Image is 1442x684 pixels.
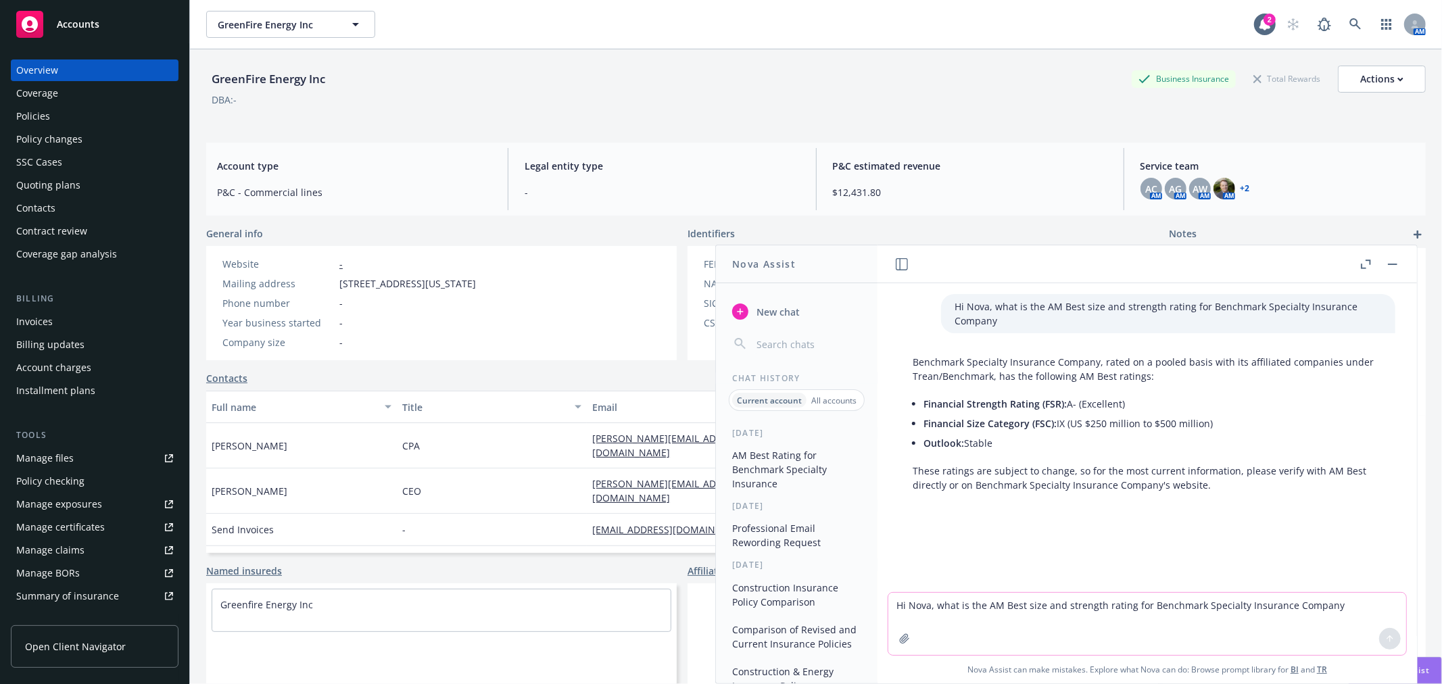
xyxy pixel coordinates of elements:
[923,433,1382,453] li: Stable
[212,484,287,498] span: [PERSON_NAME]
[16,243,117,265] div: Coverage gap analysis
[704,316,815,330] div: CSLB
[16,128,82,150] div: Policy changes
[11,292,178,306] div: Billing
[833,159,1107,173] span: P&C estimated revenue
[339,335,343,349] span: -
[16,516,105,538] div: Manage certificates
[397,391,587,423] button: Title
[16,82,58,104] div: Coverage
[1193,182,1207,196] span: AW
[1360,66,1403,92] div: Actions
[811,395,857,406] p: All accounts
[716,372,878,384] div: Chat History
[1373,11,1400,38] a: Switch app
[1169,182,1182,196] span: AG
[16,470,85,492] div: Policy checking
[16,311,53,333] div: Invoices
[754,335,861,353] input: Search chats
[16,539,85,561] div: Manage claims
[217,185,491,199] span: P&C - Commercial lines
[1241,185,1250,193] a: +2
[11,539,178,561] a: Manage claims
[206,564,282,578] a: Named insureds
[217,159,491,173] span: Account type
[16,447,74,469] div: Manage files
[11,59,178,81] a: Overview
[592,523,761,536] a: [EMAIL_ADDRESS][DOMAIN_NAME]
[1132,70,1236,87] div: Business Insurance
[339,258,343,270] a: -
[1291,664,1299,675] a: BI
[206,371,247,385] a: Contacts
[11,197,178,219] a: Contacts
[11,493,178,515] a: Manage exposures
[11,311,178,333] a: Invoices
[716,427,878,439] div: [DATE]
[16,59,58,81] div: Overview
[1280,11,1307,38] a: Start snowing
[339,316,343,330] span: -
[222,276,334,291] div: Mailing address
[11,128,178,150] a: Policy changes
[402,400,567,414] div: Title
[402,439,420,453] span: CPA
[923,437,964,449] span: Outlook:
[222,257,334,271] div: Website
[1311,11,1338,38] a: Report a Bug
[11,174,178,196] a: Quoting plans
[16,220,87,242] div: Contract review
[212,93,237,107] div: DBA: -
[923,397,1067,410] span: Financial Strength Rating (FSR):
[11,470,178,492] a: Policy checking
[220,598,313,611] a: Greenfire Energy Inc
[592,477,824,504] a: [PERSON_NAME][EMAIL_ADDRESS][PERSON_NAME][DOMAIN_NAME]
[11,220,178,242] a: Contract review
[212,522,274,537] span: Send Invoices
[1247,70,1327,87] div: Total Rewards
[923,417,1057,430] span: Financial Size Category (FSC):
[11,357,178,378] a: Account charges
[11,447,178,469] a: Manage files
[727,618,867,655] button: Comparison of Revised and Current Insurance Policies
[16,174,80,196] div: Quoting plans
[222,296,334,310] div: Phone number
[16,151,62,173] div: SSC Cases
[923,394,1382,414] li: A- (Excellent)
[727,444,867,495] button: AM Best Rating for Benchmark Specialty Insurance
[1140,159,1415,173] span: Service team
[212,400,377,414] div: Full name
[11,151,178,173] a: SSC Cases
[11,429,178,442] div: Tools
[11,105,178,127] a: Policies
[222,316,334,330] div: Year business started
[11,5,178,43] a: Accounts
[206,391,397,423] button: Full name
[587,391,904,423] button: Email
[727,299,867,324] button: New chat
[16,334,85,356] div: Billing updates
[754,305,800,319] span: New chat
[732,257,796,271] h1: Nova Assist
[525,159,799,173] span: Legal entity type
[592,432,824,459] a: [PERSON_NAME][EMAIL_ADDRESS][PERSON_NAME][DOMAIN_NAME]
[339,276,476,291] span: [STREET_ADDRESS][US_STATE]
[16,585,119,607] div: Summary of insurance
[716,500,878,512] div: [DATE]
[11,516,178,538] a: Manage certificates
[913,355,1382,383] p: Benchmark Specialty Insurance Company, rated on a pooled basis with its affiliated companies unde...
[402,484,421,498] span: CEO
[25,639,126,654] span: Open Client Navigator
[16,105,50,127] div: Policies
[1169,226,1197,243] span: Notes
[402,522,406,537] span: -
[16,357,91,378] div: Account charges
[883,656,1412,683] span: Nova Assist can make mistakes. Explore what Nova can do: Browse prompt library for and
[206,70,331,88] div: GreenFire Energy Inc
[688,564,774,578] a: Affiliated accounts
[704,257,815,271] div: FEIN
[11,380,178,401] a: Installment plans
[833,185,1107,199] span: $12,431.80
[1410,226,1426,243] a: add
